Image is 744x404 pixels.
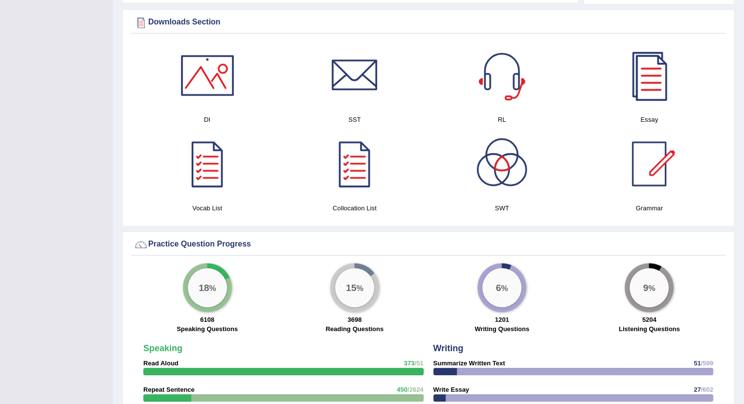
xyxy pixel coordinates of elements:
strong: Summarize Written Text [433,359,505,367]
span: /2624 [407,386,424,393]
div: % [630,268,669,307]
div: Downloads Section [134,15,723,30]
span: /599 [701,359,713,367]
h4: Grammar [581,203,718,213]
h4: Collocation List [286,203,423,213]
span: 51 [694,359,700,367]
span: 373 [404,359,415,367]
div: % [335,268,374,307]
span: /51 [414,359,423,367]
span: 450 [397,386,407,393]
big: 15 [346,282,356,293]
label: Speaking Questions [177,324,238,334]
div: Practice Question Progress [134,237,723,252]
label: Writing Questions [474,324,529,334]
big: 9 [643,282,649,293]
h4: RL [433,114,571,125]
strong: Repeat Sentence [143,386,195,393]
h4: SWT [433,203,571,213]
strong: 6108 [200,316,214,323]
label: Reading Questions [326,324,383,334]
div: % [188,268,227,307]
h4: Essay [581,114,718,125]
strong: Speaking [143,343,182,353]
span: /602 [701,386,713,393]
big: 6 [496,282,501,293]
h4: Vocab List [138,203,276,213]
h4: SST [286,114,423,125]
div: % [482,268,521,307]
strong: 1201 [495,316,509,323]
strong: 5204 [642,316,656,323]
strong: 3698 [347,316,361,323]
strong: Read Aloud [143,359,179,367]
span: 27 [694,386,700,393]
label: Listening Questions [619,324,680,334]
strong: Writing [433,343,464,353]
strong: Write Essay [433,386,469,393]
h4: DI [138,114,276,125]
big: 18 [199,282,209,293]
